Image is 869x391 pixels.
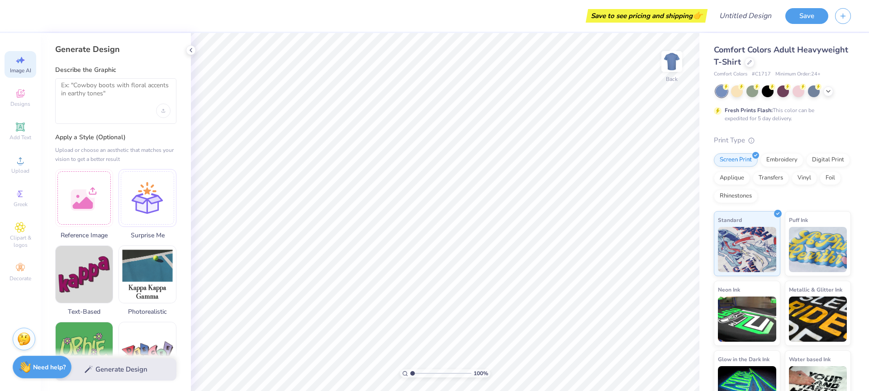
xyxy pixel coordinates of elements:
[718,354,769,364] span: Glow in the Dark Ink
[792,171,817,185] div: Vinyl
[725,106,836,122] div: This color can be expedited for 5 day delivery.
[666,75,678,83] div: Back
[55,133,176,142] label: Apply a Style (Optional)
[714,135,851,146] div: Print Type
[718,297,776,342] img: Neon Ink
[55,146,176,164] div: Upload or choose an aesthetic that matches your vision to get a better result
[56,322,113,379] img: 60s & 70s
[760,153,803,167] div: Embroidery
[33,363,66,372] strong: Need help?
[789,354,831,364] span: Water based Ink
[10,67,31,74] span: Image AI
[714,189,758,203] div: Rhinestones
[693,10,703,21] span: 👉
[588,9,705,23] div: Save to see pricing and shipping
[718,227,776,272] img: Standard
[663,52,681,71] img: Back
[718,215,742,225] span: Standard
[725,107,773,114] strong: Fresh Prints Flash:
[718,285,740,294] span: Neon Ink
[820,171,841,185] div: Foil
[119,231,176,240] span: Surprise Me
[789,227,847,272] img: Puff Ink
[753,171,789,185] div: Transfers
[714,71,747,78] span: Comfort Colors
[714,153,758,167] div: Screen Print
[11,167,29,174] span: Upload
[9,275,31,282] span: Decorate
[156,104,171,118] div: Upload image
[714,44,848,67] span: Comfort Colors Adult Heavyweight T-Shirt
[789,297,847,342] img: Metallic & Glitter Ink
[56,246,113,303] img: Text-Based
[55,231,113,240] span: Reference Image
[789,215,808,225] span: Puff Ink
[789,285,842,294] span: Metallic & Glitter Ink
[5,234,36,249] span: Clipart & logos
[119,307,176,316] span: Photorealistic
[9,134,31,141] span: Add Text
[119,322,176,379] img: 80s & 90s
[14,201,28,208] span: Greek
[752,71,771,78] span: # C1717
[55,307,113,316] span: Text-Based
[775,71,821,78] span: Minimum Order: 24 +
[55,44,176,55] div: Generate Design
[474,369,488,377] span: 100 %
[785,8,828,24] button: Save
[714,171,750,185] div: Applique
[806,153,850,167] div: Digital Print
[712,7,779,25] input: Untitled Design
[55,66,176,75] label: Describe the Graphic
[10,100,30,108] span: Designs
[119,246,176,303] img: Photorealistic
